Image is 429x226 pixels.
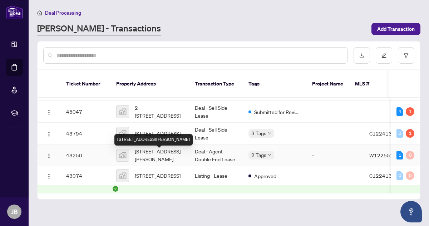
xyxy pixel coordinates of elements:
td: - [306,123,364,144]
td: - [306,101,364,123]
span: Submitted for Review [254,108,301,116]
img: logo [6,5,23,19]
td: - [306,166,364,185]
td: 43794 [60,123,110,144]
span: Add Transaction [377,23,415,35]
img: Logo [46,109,52,115]
td: Listing - Lease [189,166,243,185]
img: thumbnail-img [117,149,129,161]
div: 0 [406,151,414,159]
button: Logo [43,149,55,161]
span: download [359,53,364,58]
span: [STREET_ADDRESS][PERSON_NAME] [135,147,183,163]
span: W12255188 [369,152,400,158]
span: down [268,153,271,157]
div: 1 [406,107,414,116]
img: Logo [46,131,52,137]
th: MLS # [349,70,392,98]
td: 43250 [60,144,110,166]
span: Approved [254,172,276,180]
div: 0 [406,171,414,180]
button: Add Transaction [371,23,420,35]
button: Logo [43,128,55,139]
img: Logo [46,173,52,179]
span: filter [404,53,409,58]
td: - [306,144,364,166]
button: edit [376,47,392,64]
button: Logo [43,106,55,117]
span: home [37,10,42,15]
div: 1 [406,129,414,138]
div: 4 [396,107,403,116]
span: down [268,132,271,135]
td: 43074 [60,166,110,185]
span: C12241383 [369,172,398,179]
div: 0 [396,129,403,138]
div: [STREET_ADDRESS][PERSON_NAME] [114,134,193,146]
th: Ticket Number [60,70,110,98]
img: thumbnail-img [117,169,129,182]
span: C12241383 [369,130,398,137]
button: Open asap [400,201,422,222]
span: Deal Processing [45,10,81,16]
td: Deal - Sell Side Lease [189,101,243,123]
td: Deal - Sell Side Lease [189,123,243,144]
span: 2 Tags [251,151,266,159]
td: 45047 [60,101,110,123]
div: 0 [396,171,403,180]
th: Project Name [306,70,349,98]
span: check-circle [113,186,118,192]
div: 1 [396,151,403,159]
span: 3 Tags [251,129,266,137]
th: Tags [243,70,306,98]
img: thumbnail-img [117,105,129,118]
img: Logo [46,153,52,159]
th: Property Address [110,70,189,98]
img: thumbnail-img [117,127,129,139]
button: Logo [43,170,55,181]
a: [PERSON_NAME] - Transactions [37,23,161,35]
td: Deal - Agent Double End Lease [189,144,243,166]
span: JB [11,207,18,217]
span: [STREET_ADDRESS] [135,172,181,180]
span: edit [381,53,386,58]
button: filter [398,47,414,64]
span: 2-[STREET_ADDRESS] [135,104,183,119]
span: [STREET_ADDRESS] [135,129,181,137]
button: download [354,47,370,64]
th: Transaction Type [189,70,243,98]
